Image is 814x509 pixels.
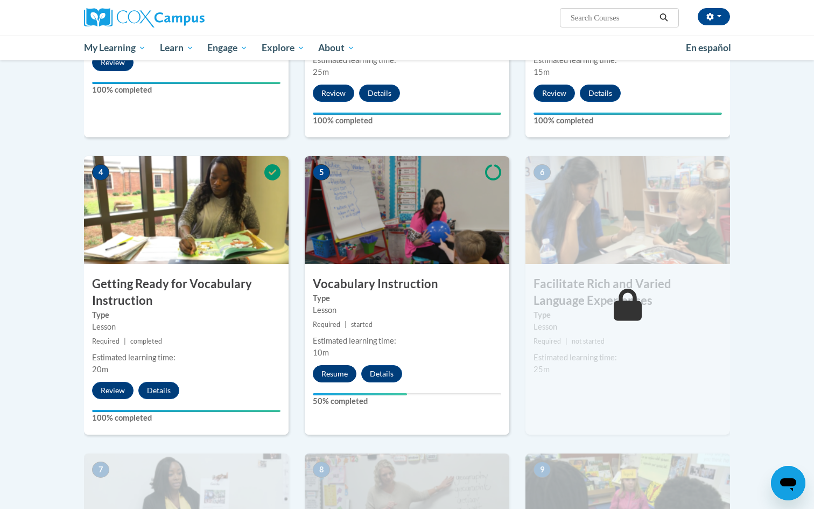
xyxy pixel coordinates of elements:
[207,41,248,54] span: Engage
[698,8,730,25] button: Account Settings
[92,365,108,374] span: 20m
[312,36,362,60] a: About
[345,320,347,329] span: |
[534,462,551,478] span: 9
[92,84,280,96] label: 100% completed
[313,348,329,357] span: 10m
[534,115,722,127] label: 100% completed
[200,36,255,60] a: Engage
[534,309,722,321] label: Type
[255,36,312,60] a: Explore
[124,337,126,345] span: |
[138,382,179,399] button: Details
[313,164,330,180] span: 5
[313,67,329,76] span: 25m
[153,36,201,60] a: Learn
[313,462,330,478] span: 8
[313,85,354,102] button: Review
[92,382,134,399] button: Review
[525,156,730,264] img: Course Image
[313,292,501,304] label: Type
[534,337,561,345] span: Required
[305,156,509,264] img: Course Image
[130,337,162,345] span: completed
[262,41,305,54] span: Explore
[84,276,289,309] h3: Getting Ready for Vocabulary Instruction
[92,164,109,180] span: 4
[570,11,656,24] input: Search Courses
[84,41,146,54] span: My Learning
[771,466,805,500] iframe: Button to launch messaging window
[305,276,509,292] h3: Vocabulary Instruction
[686,42,731,53] span: En español
[92,352,280,364] div: Estimated learning time:
[534,352,722,364] div: Estimated learning time:
[313,365,356,382] button: Resume
[565,337,567,345] span: |
[359,85,400,102] button: Details
[92,337,120,345] span: Required
[361,365,402,382] button: Details
[679,37,738,59] a: En español
[318,41,355,54] span: About
[534,113,722,115] div: Your progress
[313,113,501,115] div: Your progress
[313,335,501,347] div: Estimated learning time:
[92,321,280,333] div: Lesson
[313,395,501,407] label: 50% completed
[160,41,194,54] span: Learn
[77,36,153,60] a: My Learning
[656,11,672,24] button: Search
[313,393,407,395] div: Your progress
[534,321,722,333] div: Lesson
[92,410,280,412] div: Your progress
[572,337,605,345] span: not started
[534,164,551,180] span: 6
[534,54,722,66] div: Estimated learning time:
[351,320,373,329] span: started
[92,309,280,321] label: Type
[313,304,501,316] div: Lesson
[534,67,550,76] span: 15m
[525,276,730,309] h3: Facilitate Rich and Varied Language Experiences
[313,320,340,329] span: Required
[92,412,280,424] label: 100% completed
[92,462,109,478] span: 7
[92,82,280,84] div: Your progress
[92,54,134,71] button: Review
[313,115,501,127] label: 100% completed
[68,36,746,60] div: Main menu
[84,8,205,27] img: Cox Campus
[534,365,550,374] span: 25m
[313,54,501,66] div: Estimated learning time:
[84,156,289,264] img: Course Image
[580,85,621,102] button: Details
[534,85,575,102] button: Review
[84,8,289,27] a: Cox Campus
